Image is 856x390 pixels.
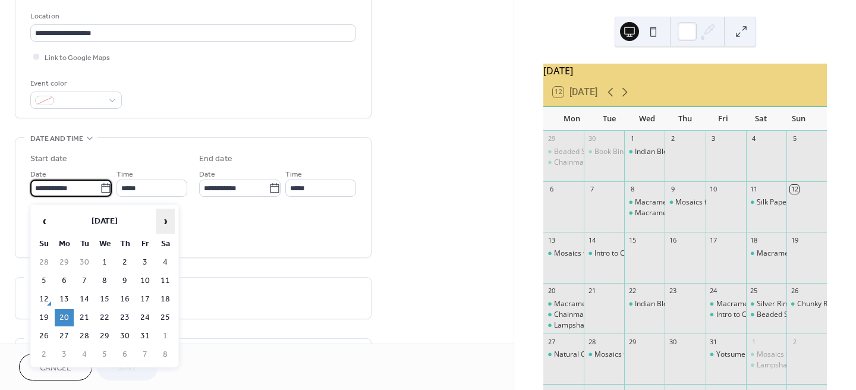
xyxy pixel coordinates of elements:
div: Mosaics for Beginners [665,197,705,207]
div: 24 [709,287,718,295]
td: 14 [75,291,94,308]
div: Mosaics for Beginners [543,249,584,259]
td: 4 [156,254,175,271]
th: Su [34,235,53,253]
td: 30 [115,328,134,345]
div: Mosaics for Beginners [757,350,831,360]
div: Silver Ring Making [746,299,786,309]
span: › [156,209,174,233]
th: [DATE] [55,209,155,234]
div: Sat [742,107,780,131]
td: 7 [136,346,155,363]
td: 29 [95,328,114,345]
td: 23 [115,309,134,326]
div: 19 [790,235,799,244]
div: Natural Cold Process Soap Making [543,350,584,360]
div: Macrame Bracelet [757,249,819,259]
div: [DATE] [543,64,827,78]
div: Lampshade Making [543,320,584,331]
div: Chainmaille - Helmweave [554,310,638,320]
div: Chainmaille - Helmweave [543,310,584,320]
div: Wed [628,107,666,131]
div: Intro to Candle Making [716,310,791,320]
td: 19 [34,309,53,326]
div: Macrame Bracelet [746,249,786,259]
div: 4 [750,134,759,143]
th: We [95,235,114,253]
td: 8 [156,346,175,363]
div: Book Binding - Casebinding [584,147,624,157]
div: 2 [790,337,799,346]
td: 2 [34,346,53,363]
td: 6 [55,272,74,290]
div: Sun [779,107,817,131]
span: Date [199,168,215,181]
div: Silk Paper Making [757,197,816,207]
span: Date [30,168,46,181]
div: Macrame Bracelet [635,197,697,207]
span: Date and time [30,133,83,145]
div: Intro to Candle Making [594,249,669,259]
div: 9 [668,185,677,194]
div: Book Binding - Casebinding [594,147,685,157]
td: 15 [95,291,114,308]
div: 22 [628,287,637,295]
div: 8 [628,185,637,194]
div: Mosaics for Beginners [594,350,669,360]
div: 13 [547,235,556,244]
div: Yotsume Toji - Japanese Stab Binding [716,350,839,360]
div: 18 [750,235,759,244]
div: Mosaics for Beginners [675,197,750,207]
th: Tu [75,235,94,253]
div: End date [199,153,232,165]
a: Cancel [19,354,92,380]
span: Link to Google Maps [45,52,110,64]
th: Sa [156,235,175,253]
div: 27 [547,337,556,346]
div: 20 [547,287,556,295]
td: 5 [95,346,114,363]
td: 9 [115,272,134,290]
div: Chainmaille - Helmweave [554,158,638,168]
div: 25 [750,287,759,295]
div: Lampshade Making [757,360,822,370]
div: Location [30,10,354,23]
td: 30 [75,254,94,271]
div: Macrame Pumpkin [706,299,746,309]
td: 26 [34,328,53,345]
div: Beaded Snowflake [543,147,584,157]
div: Mosaics for Beginners [746,350,786,360]
div: 29 [547,134,556,143]
td: 2 [115,254,134,271]
div: Macrame Bracelet [624,197,665,207]
div: Indian Block Printing [624,299,665,309]
td: 1 [95,254,114,271]
div: 15 [628,235,637,244]
div: Yotsume Toji - Japanese Stab Binding [706,350,746,360]
div: 21 [587,287,596,295]
div: Silver Ring Making [757,299,817,309]
div: Lampshade Making [746,360,786,370]
td: 21 [75,309,94,326]
td: 7 [75,272,94,290]
td: 3 [136,254,155,271]
td: 22 [95,309,114,326]
div: Beaded Snowflake [554,147,615,157]
td: 28 [34,254,53,271]
div: Macrame Plant Hanger [543,299,584,309]
td: 6 [115,346,134,363]
div: Thu [666,107,704,131]
div: Chunky Rope Necklace [786,299,827,309]
td: 28 [75,328,94,345]
div: 29 [628,337,637,346]
span: ‹ [35,209,53,233]
span: Cancel [40,362,71,375]
th: Fr [136,235,155,253]
div: Event color [30,77,119,90]
div: 17 [709,235,718,244]
td: 27 [55,328,74,345]
div: Start date [30,153,67,165]
div: Chainmaille - Helmweave [543,158,584,168]
td: 5 [34,272,53,290]
div: Macrame Christmas Decorations [635,208,745,218]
